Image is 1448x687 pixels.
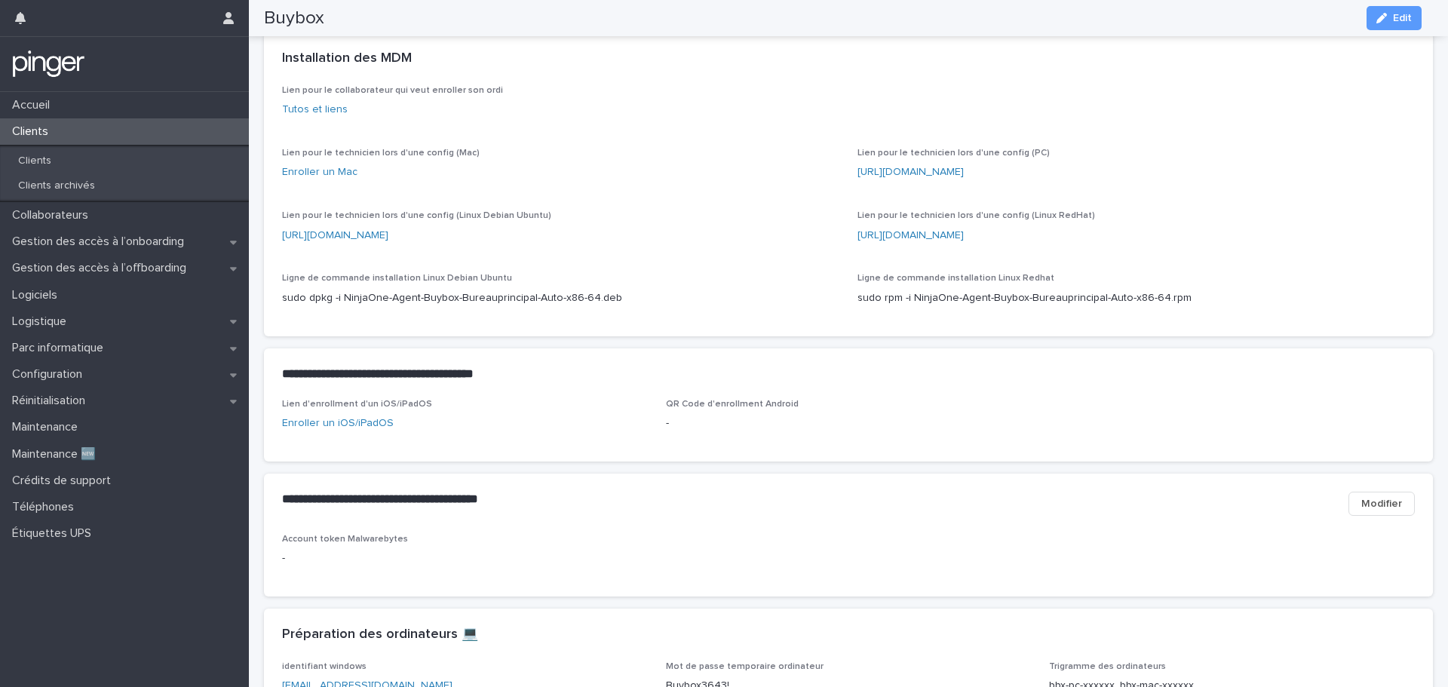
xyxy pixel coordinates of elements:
[282,149,480,158] span: Lien pour le technicien lors d'une config (Mac)
[666,416,1032,431] p: -
[666,662,824,671] span: Mot de passe temporaire ordinateur
[282,274,512,283] span: Ligne de commande installation Linux Debian Ubuntu
[6,208,100,222] p: Collaborateurs
[282,211,551,220] span: Lien pour le technicien lors d'une config (Linux Debian Ubuntu)
[1367,6,1422,30] button: Edit
[1393,13,1412,23] span: Edit
[6,261,198,275] p: Gestion des accès à l’offboarding
[1049,662,1166,671] span: Trigramme des ordinateurs
[282,86,503,95] span: Lien pour le collaborateur qui veut enroller son ordi
[857,149,1050,158] span: Lien pour le technicien lors d'une config (PC)
[264,8,324,29] h2: Buybox
[6,155,63,167] p: Clients
[282,535,408,544] span: Account token Malwarebytes
[6,288,69,302] p: Logiciels
[857,290,1415,306] p: sudo rpm -i NinjaOne-Agent-Buybox-Bureauprincipal-Auto-x86-64.rpm
[6,394,97,408] p: Réinitialisation
[6,500,86,514] p: Téléphones
[282,104,348,115] a: Tutos et liens
[282,627,478,643] h2: Préparation des ordinateurs 💻
[6,341,115,355] p: Parc informatique
[282,400,432,409] span: Lien d'enrollment d'un iOS/iPadOS
[6,526,103,541] p: Étiquettes UPS
[1348,492,1415,516] button: Modifier
[1361,496,1402,511] span: Modifier
[857,167,964,177] a: [URL][DOMAIN_NAME]
[6,124,60,139] p: Clients
[12,49,85,79] img: mTgBEunGTSyRkCgitkcU
[282,51,412,67] h2: Installation des MDM
[282,551,648,566] p: -
[282,662,367,671] span: identifiant windows
[857,274,1054,283] span: Ligne de commande installation Linux Redhat
[6,98,62,112] p: Accueil
[282,167,357,177] a: Enroller un Mac
[282,290,839,306] p: sudo dpkg -i NinjaOne-Agent-Buybox-Bureauprincipal-Auto-x86-64.deb
[282,230,388,241] a: [URL][DOMAIN_NAME]
[282,418,394,428] a: Enroller un iOS/iPadOS
[6,447,108,462] p: Maintenance 🆕
[6,474,123,488] p: Crédits de support
[6,367,94,382] p: Configuration
[6,314,78,329] p: Logistique
[857,211,1095,220] span: Lien pour le technicien lors d'une config (Linux RedHat)
[6,179,107,192] p: Clients archivés
[666,400,799,409] span: QR Code d'enrollment Android
[857,230,964,241] a: [URL][DOMAIN_NAME]
[6,235,196,249] p: Gestion des accès à l’onboarding
[6,420,90,434] p: Maintenance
